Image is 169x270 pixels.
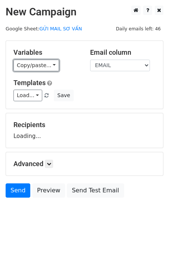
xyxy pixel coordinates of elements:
iframe: Chat Widget [132,234,169,270]
h5: Advanced [13,160,156,168]
button: Save [54,90,73,101]
a: Load... [13,90,42,101]
a: Templates [13,79,46,87]
a: Copy/paste... [13,60,59,71]
a: GỬI MAIL SƠ VẤN [39,26,82,31]
h5: Email column [90,48,156,57]
a: Preview [32,183,65,198]
span: Daily emails left: 46 [113,25,163,33]
a: Daily emails left: 46 [113,26,163,31]
a: Send [6,183,30,198]
small: Google Sheet: [6,26,82,31]
a: Send Test Email [67,183,124,198]
h5: Variables [13,48,79,57]
h2: New Campaign [6,6,163,18]
h5: Recipients [13,121,156,129]
div: Loading... [13,121,156,140]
